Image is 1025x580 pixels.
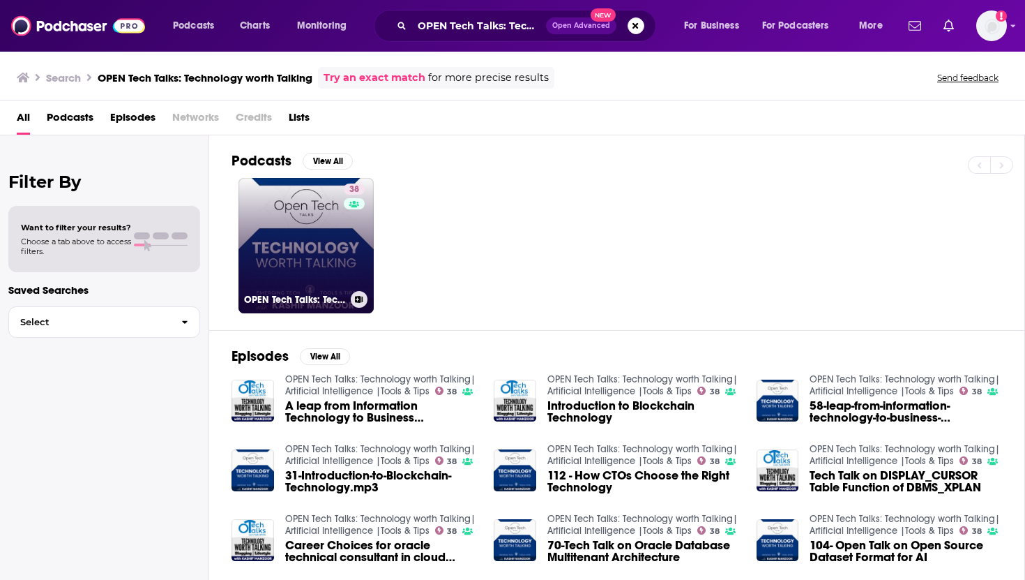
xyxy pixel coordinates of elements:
[21,223,131,232] span: Want to filter your results?
[231,449,274,492] img: 31-Introduction-to-Blockchain-Technology.mp3
[494,449,536,492] img: 112 - How CTOs Choose the Right Technology
[287,15,365,37] button: open menu
[9,318,170,327] span: Select
[285,470,478,493] a: 31-Introduction-to-Blockchain-Technology.mp3
[494,380,536,422] img: Introduction to Blockchain Technology
[757,449,799,492] img: Tech Talk on DISPLAY_CURSOR Table Function of DBMS_XPLAN
[8,172,200,192] h2: Filter By
[412,15,546,37] input: Search podcasts, credits, & more...
[710,528,720,535] span: 38
[46,71,81,84] h3: Search
[297,16,347,36] span: Monitoring
[976,10,1007,41] img: User Profile
[959,456,982,465] a: 38
[231,348,350,365] a: EpisodesView All
[810,540,1002,563] a: 104- Open Talk on Open Source Dataset Format for AI
[762,16,829,36] span: For Podcasters
[98,71,312,84] h3: OPEN Tech Talks: Technology worth Talking
[938,14,959,38] a: Show notifications dropdown
[547,513,738,537] a: OPEN Tech Talks: Technology worth Talking| Artificial Intelligence |Tools & Tips
[285,443,476,467] a: OPEN Tech Talks: Technology worth Talking| Artificial Intelligence |Tools & Tips
[591,8,616,22] span: New
[173,16,214,36] span: Podcasts
[810,513,1000,537] a: OPEN Tech Talks: Technology worth Talking| Artificial Intelligence |Tools & Tips
[231,380,274,422] img: A leap from Information Technology to Business Technology
[674,15,757,37] button: open menu
[810,400,1002,424] a: 58-leap-from-information-technology-to-business-technology.mp3
[344,184,365,195] a: 38
[697,387,720,395] a: 38
[11,13,145,39] img: Podchaser - Follow, Share and Rate Podcasts
[972,459,982,465] span: 38
[959,387,982,395] a: 38
[387,10,669,42] div: Search podcasts, credits, & more...
[859,16,883,36] span: More
[447,389,457,395] span: 38
[17,106,30,135] a: All
[757,519,799,562] img: 104- Open Talk on Open Source Dataset Format for AI
[240,16,270,36] span: Charts
[324,70,425,86] a: Try an exact match
[285,540,478,563] a: Career Choices for oracle technical consultant in cloud applications era
[547,540,740,563] a: 70-Tech Talk on Oracle Database Multitenant Architecture
[236,106,272,135] span: Credits
[349,183,359,197] span: 38
[552,22,610,29] span: Open Advanced
[494,519,536,562] img: 70-Tech Talk on Oracle Database Multitenant Architecture
[547,470,740,493] a: 112 - How CTOs Choose the Right Technology
[710,389,720,395] span: 38
[435,456,457,465] a: 38
[163,15,232,37] button: open menu
[810,470,1002,493] a: Tech Talk on DISPLAY_CURSOR Table Function of DBMS_XPLAN
[810,373,1000,397] a: OPEN Tech Talks: Technology worth Talking| Artificial Intelligence |Tools & Tips
[447,459,457,465] span: 38
[972,389,982,395] span: 38
[546,17,616,34] button: Open AdvancedNew
[285,373,476,397] a: OPEN Tech Talks: Technology worth Talking| Artificial Intelligence |Tools & Tips
[231,152,291,170] h2: Podcasts
[547,443,738,467] a: OPEN Tech Talks: Technology worth Talking| Artificial Intelligence |Tools & Tips
[21,237,131,256] span: Choose a tab above to access filters.
[710,459,720,465] span: 38
[435,387,457,395] a: 38
[753,15,849,37] button: open menu
[547,400,740,424] a: Introduction to Blockchain Technology
[976,10,1007,41] span: Logged in as systemsteam
[972,528,982,535] span: 38
[285,400,478,424] a: A leap from Information Technology to Business Technology
[959,526,982,535] a: 38
[547,373,738,397] a: OPEN Tech Talks: Technology worth Talking| Artificial Intelligence |Tools & Tips
[303,153,353,170] button: View All
[289,106,310,135] a: Lists
[933,72,1003,84] button: Send feedback
[47,106,93,135] a: Podcasts
[976,10,1007,41] button: Show profile menu
[285,513,476,537] a: OPEN Tech Talks: Technology worth Talking| Artificial Intelligence |Tools & Tips
[697,526,720,535] a: 38
[8,306,200,338] button: Select
[435,526,457,535] a: 38
[757,380,799,422] img: 58-leap-from-information-technology-to-business-technology.mp3
[810,443,1000,467] a: OPEN Tech Talks: Technology worth Talking| Artificial Intelligence |Tools & Tips
[231,152,353,170] a: PodcastsView All
[684,16,739,36] span: For Business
